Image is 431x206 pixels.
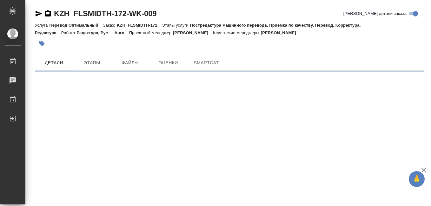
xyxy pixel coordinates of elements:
[103,23,116,28] p: Заказ:
[54,9,156,18] a: KZH_FLSMIDTH-172-WK-009
[35,23,49,28] p: Услуга
[343,10,407,17] span: [PERSON_NAME] детали заказа
[76,30,129,35] p: Редактура, Рус → Англ
[77,59,107,67] span: Этапы
[411,172,422,186] span: 🙏
[117,23,162,28] p: KZH_FLSMIDTH-172
[49,23,103,28] p: Перевод Оптимальный
[44,10,52,17] button: Скопировать ссылку
[61,30,77,35] p: Работа
[213,30,261,35] p: Клиентские менеджеры
[35,10,43,17] button: Скопировать ссылку для ЯМессенджера
[409,171,425,187] button: 🙏
[35,23,361,35] p: Постредактура машинного перевода, Приёмка по качеству, Перевод, Корректура, Редактура
[153,59,183,67] span: Оценки
[173,30,213,35] p: [PERSON_NAME]
[39,59,69,67] span: Детали
[129,30,173,35] p: Проектный менеджер
[162,23,190,28] p: Этапы услуги
[261,30,301,35] p: [PERSON_NAME]
[191,59,222,67] span: SmartCat
[115,59,145,67] span: Файлы
[35,36,49,50] button: Добавить тэг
